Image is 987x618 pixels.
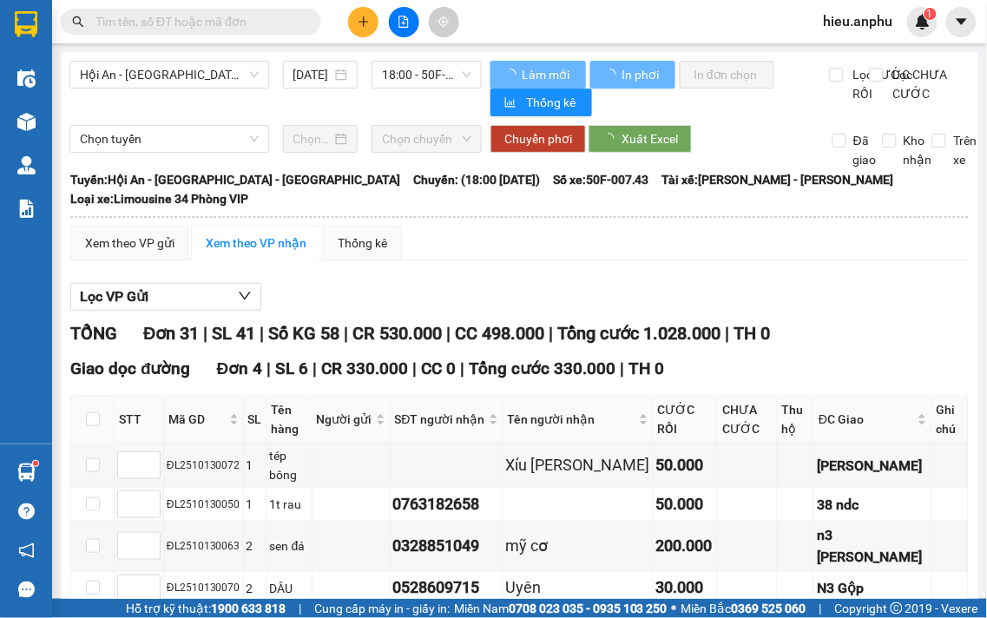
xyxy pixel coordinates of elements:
[734,323,770,344] span: TH 0
[924,8,937,20] sup: 1
[389,7,419,37] button: file-add
[166,54,342,75] div: Sỹ
[602,133,622,145] span: loading
[504,96,519,110] span: bar-chart
[95,12,300,31] input: Tìm tên, số ĐT hoặc mã đơn
[270,495,309,514] div: 1t rau
[13,109,156,148] div: 100.000
[293,129,332,148] input: Chọn ngày
[681,599,806,618] span: Miền Bắc
[247,579,264,598] div: 2
[167,457,240,474] div: ĐL2510130072
[313,358,317,378] span: |
[317,410,372,429] span: Người gửi
[508,410,635,429] span: Tên người nhận
[506,534,650,558] div: mỹ cơ
[72,16,84,28] span: search
[778,396,815,444] th: Thu hộ
[654,396,719,444] th: CƯỚC RỒI
[17,463,36,482] img: warehouse-icon
[212,323,255,344] span: SL 41
[211,602,286,615] strong: 1900 633 818
[275,358,308,378] span: SL 6
[18,542,35,559] span: notification
[886,65,951,103] span: Lọc CHƯA CƯỚC
[238,289,252,303] span: down
[725,323,729,344] span: |
[469,358,615,378] span: Tổng cước 330.000
[393,534,500,558] div: 0328851049
[167,580,240,596] div: ĐL2510130070
[166,15,207,33] span: Nhận:
[590,61,675,89] button: In phơi
[522,65,572,84] span: Làm mới
[732,602,806,615] strong: 0369 525 060
[656,453,715,477] div: 50.000
[260,323,264,344] span: |
[15,11,37,37] img: logo-vxr
[932,396,969,444] th: Ghi chú
[656,575,715,600] div: 30.000
[656,534,715,558] div: 200.000
[927,8,933,20] span: 1
[168,410,226,429] span: Mã GD
[393,575,500,600] div: 0528609715
[293,65,332,84] input: 13/10/2025
[267,396,313,444] th: Tên hàng
[490,61,586,89] button: Làm mới
[429,7,459,37] button: aim
[314,599,450,618] span: Cung cấp máy in - giấy in:
[164,444,244,488] td: ĐL2510130072
[70,173,400,187] b: Tuyến: Hội An - [GEOGRAPHIC_DATA] - [GEOGRAPHIC_DATA]
[506,453,650,477] div: Xíu [PERSON_NAME]
[455,323,544,344] span: CC 498.000
[622,129,678,148] span: Xuất Excel
[897,131,939,169] span: Kho nhận
[33,461,38,466] sup: 1
[13,109,92,128] span: CƯỚC RỒI :
[503,444,654,488] td: Xíu Lương Sơn
[553,170,649,189] span: Số xe: 50F-007.43
[549,323,553,344] span: |
[628,358,664,378] span: TH 0
[17,156,36,174] img: warehouse-icon
[167,496,240,513] div: ĐL2510130050
[817,524,928,568] div: n3 [PERSON_NAME]
[80,126,259,152] span: Chọn tuyến
[270,579,309,598] div: DÂU
[490,89,592,116] button: bar-chartThống kê
[203,323,207,344] span: |
[270,446,309,484] div: tép bông
[143,323,199,344] span: Đơn 31
[299,599,301,618] span: |
[266,358,271,378] span: |
[557,323,721,344] span: Tổng cước 1.028.000
[164,572,244,606] td: ĐL2510130070
[891,602,903,615] span: copyright
[395,410,485,429] span: SĐT người nhận
[70,358,191,378] span: Giao dọc đường
[589,125,692,153] button: Xuất Excel
[819,410,913,429] span: ĐC Giao
[412,358,417,378] span: |
[270,536,309,556] div: sen đá
[344,323,348,344] span: |
[382,126,471,152] span: Chọn chuyến
[393,492,500,516] div: 0763182658
[446,323,451,344] span: |
[846,65,913,103] span: Lọc CƯỚC RỒI
[620,358,624,378] span: |
[391,522,503,571] td: 0328851049
[166,15,342,54] div: [GEOGRAPHIC_DATA]
[506,575,650,600] div: Uyên
[846,131,884,169] span: Đã giao
[358,16,370,28] span: plus
[15,75,154,99] div: 0988538224
[460,358,464,378] span: |
[115,396,164,444] th: STT
[206,233,306,253] div: Xem theo VP nhận
[247,536,264,556] div: 2
[18,503,35,520] span: question-circle
[438,16,450,28] span: aim
[244,396,267,444] th: SL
